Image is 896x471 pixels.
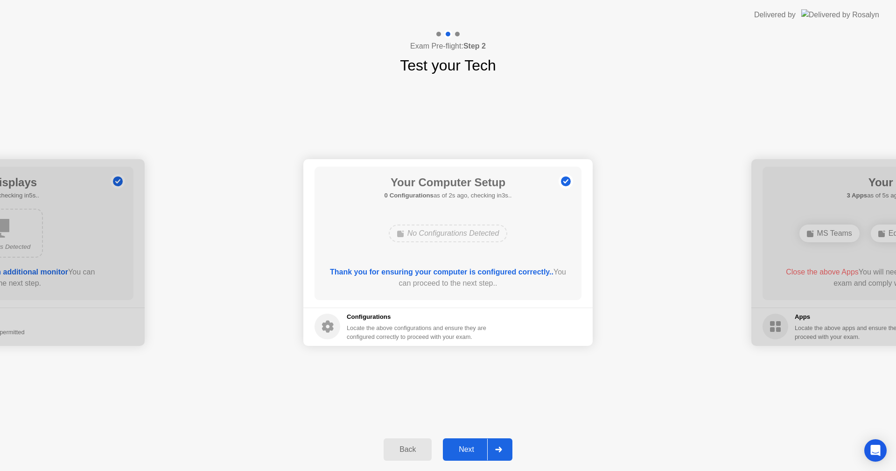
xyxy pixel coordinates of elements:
img: Delivered by Rosalyn [801,9,879,20]
div: You can proceed to the next step.. [328,267,568,289]
b: Step 2 [463,42,486,50]
b: Thank you for ensuring your computer is configured correctly.. [330,268,553,276]
div: No Configurations Detected [389,225,508,242]
div: Open Intercom Messenger [864,439,887,462]
h5: Configurations [347,312,488,322]
h4: Exam Pre-flight: [410,41,486,52]
div: Back [386,445,429,454]
div: Next [446,445,487,454]
div: Locate the above configurations and ensure they are configured correctly to proceed with your exam. [347,323,488,341]
h1: Your Computer Setup [385,174,512,191]
b: 0 Configurations [385,192,434,199]
button: Next [443,438,512,461]
button: Back [384,438,432,461]
h1: Test your Tech [400,54,496,77]
div: Delivered by [754,9,796,21]
h5: as of 2s ago, checking in3s.. [385,191,512,200]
